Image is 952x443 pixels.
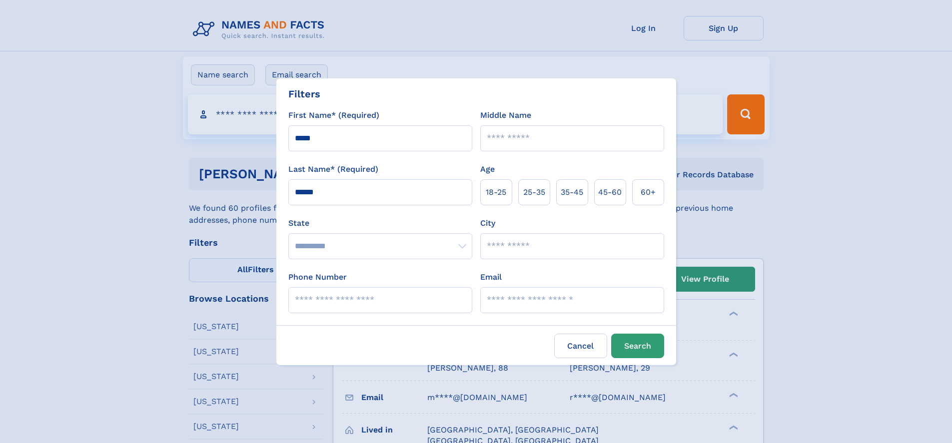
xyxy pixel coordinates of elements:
[561,186,583,198] span: 35‑45
[611,334,664,358] button: Search
[598,186,622,198] span: 45‑60
[523,186,545,198] span: 25‑35
[480,271,502,283] label: Email
[480,163,495,175] label: Age
[480,217,495,229] label: City
[288,109,379,121] label: First Name* (Required)
[288,86,320,101] div: Filters
[288,271,347,283] label: Phone Number
[486,186,506,198] span: 18‑25
[288,217,472,229] label: State
[480,109,531,121] label: Middle Name
[641,186,656,198] span: 60+
[288,163,378,175] label: Last Name* (Required)
[554,334,607,358] label: Cancel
